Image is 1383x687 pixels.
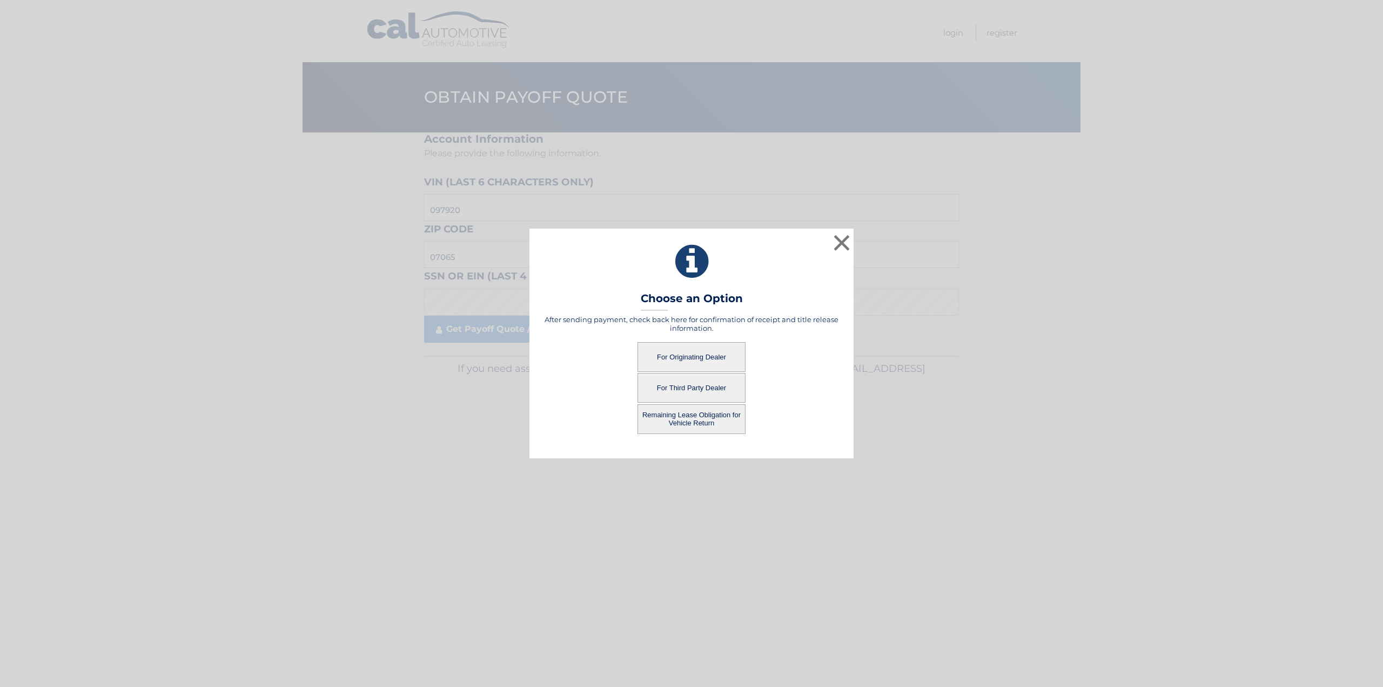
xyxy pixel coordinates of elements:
button: For Third Party Dealer [637,373,746,403]
button: × [831,232,852,254]
button: Remaining Lease Obligation for Vehicle Return [637,404,746,434]
h3: Choose an Option [641,292,743,311]
button: For Originating Dealer [637,342,746,372]
h5: After sending payment, check back here for confirmation of receipt and title release information. [543,315,840,332]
